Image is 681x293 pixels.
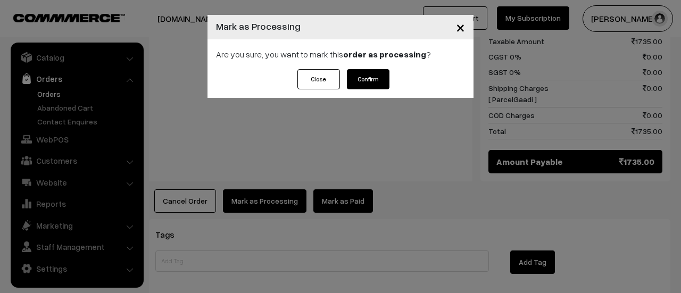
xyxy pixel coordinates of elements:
[216,19,301,34] h4: Mark as Processing
[343,49,426,60] strong: order as processing
[456,17,465,37] span: ×
[297,69,340,89] button: Close
[207,39,474,69] div: Are you sure, you want to mark this ?
[347,69,389,89] button: Confirm
[447,11,474,44] button: Close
